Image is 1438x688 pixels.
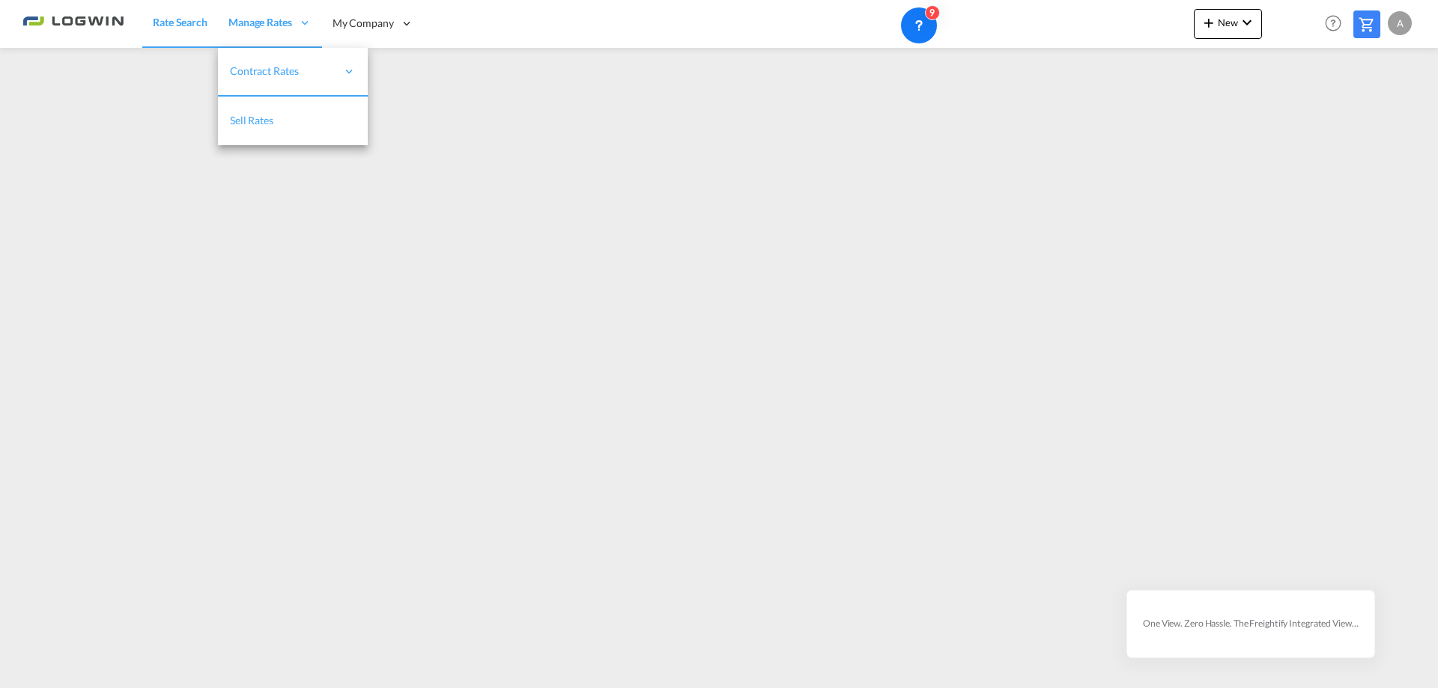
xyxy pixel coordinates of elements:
button: icon-plus 400-fgNewicon-chevron-down [1194,9,1262,39]
span: My Company [333,16,394,31]
md-icon: icon-plus 400-fg [1200,13,1218,31]
span: Manage Rates [228,15,292,30]
a: Sell Rates [218,97,368,145]
span: Sell Rates [230,114,273,127]
md-icon: icon-chevron-down [1238,13,1256,31]
div: Contract Rates [218,48,368,97]
div: Help [1320,10,1353,37]
span: New [1200,16,1256,28]
span: Contract Rates [230,64,336,79]
span: Help [1320,10,1346,36]
span: Rate Search [153,16,207,28]
div: A [1388,11,1412,35]
img: 2761ae10d95411efa20a1f5e0282d2d7.png [22,7,124,40]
